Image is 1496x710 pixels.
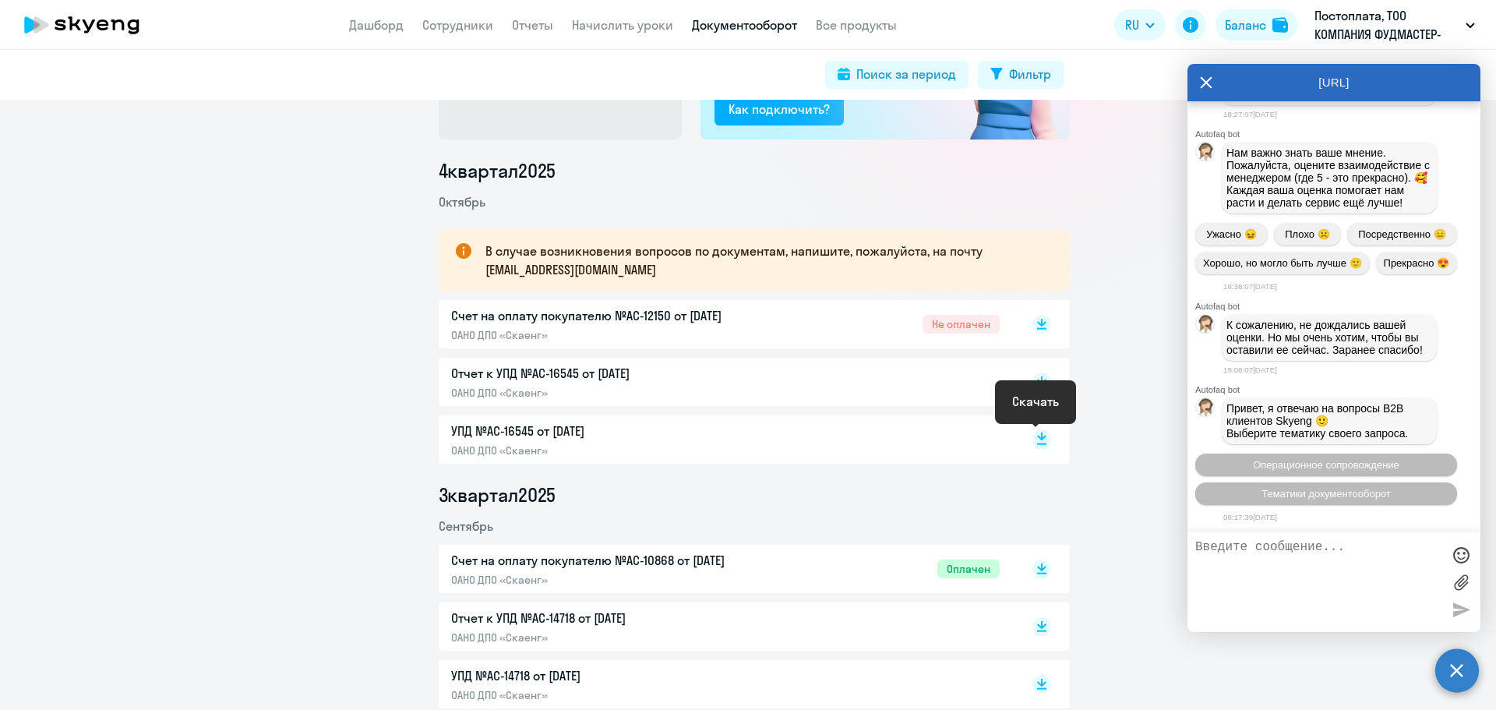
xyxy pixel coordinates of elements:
[451,386,778,400] p: ОАНО ДПО «Скаенг»
[729,100,830,118] div: Как подключить?
[451,364,1000,400] a: Отчет к УПД №AC-16545 от [DATE]ОАНО ДПО «Скаенг»
[1206,228,1256,240] span: Ужасно 😖
[1314,6,1459,44] p: Постоплата, ТОО КОМПАНИЯ ФУДМАСТЕР-ТРЭЙД
[1226,147,1433,209] span: Нам важно знать ваше мнение. Пожалуйста, оцените взаимодействие с менеджером (где 5 - это прекрас...
[816,17,897,33] a: Все продукты
[422,17,493,33] a: Сотрудники
[439,158,1070,183] li: 4 квартал 2025
[1195,385,1480,394] div: Autofaq bot
[1376,252,1457,274] button: Прекрасно 😍
[1195,302,1480,311] div: Autofaq bot
[512,17,553,33] a: Отчеты
[451,573,778,587] p: ОАНО ДПО «Скаенг»
[1195,252,1370,274] button: Хорошо, но могло быть лучше 🙂
[978,61,1064,89] button: Фильтр
[451,364,778,383] p: Отчет к УПД №AC-16545 от [DATE]
[1384,257,1449,269] span: Прекрасно 😍
[451,666,1000,702] a: УПД №AC-14718 от [DATE]ОАНО ДПО «Скаенг»
[451,631,778,645] p: ОАНО ДПО «Скаенг»
[451,422,778,440] p: УПД №AC-16545 от [DATE]
[1223,513,1277,521] time: 08:17:39[DATE]
[1226,319,1423,356] span: К сожалению, не дождались вашей оценки. Но мы очень хотим, чтобы вы оставили ее сейчас. Заранее с...
[451,609,778,627] p: Отчет к УПД №AC-14718 от [DATE]
[451,609,1000,645] a: Отчет к УПД №AC-14718 от [DATE]ОАНО ДПО «Скаенг»
[825,61,969,89] button: Поиск за период
[1196,315,1215,337] img: bot avatar
[1358,228,1445,240] span: Посредственно 😑
[1195,223,1268,245] button: Ужасно 😖
[1272,17,1288,33] img: balance
[1125,16,1139,34] span: RU
[451,422,1000,457] a: УПД №AC-16545 от [DATE]ОАНО ДПО «Скаенг»
[439,518,493,534] span: Сентябрь
[451,666,778,685] p: УПД №AC-14718 от [DATE]
[451,688,778,702] p: ОАНО ДПО «Скаенг»
[451,306,778,325] p: Счет на оплату покупателю №AC-12150 от [DATE]
[937,560,1000,578] span: Оплачен
[349,17,404,33] a: Дашборд
[1012,392,1059,411] div: Скачать
[1203,257,1362,269] span: Хорошо, но могло быть лучше 🙂
[451,551,1000,587] a: Счет на оплату покупателю №AC-10868 от [DATE]ОАНО ДПО «Скаенг»Оплачен
[1196,143,1215,165] img: bot avatar
[923,315,1000,334] span: Не оплачен
[439,482,1070,507] li: 3 квартал 2025
[1285,228,1329,240] span: Плохо ☹️
[714,94,844,125] button: Как подключить?
[439,194,485,210] span: Октябрь
[1225,16,1266,34] div: Баланс
[1226,402,1409,440] span: Привет, я отвечаю на вопросы B2B клиентов Skyeng 🙂 Выберите тематику своего запроса.
[451,443,778,457] p: ОАНО ДПО «Скаенг»
[1196,398,1215,421] img: bot avatar
[1195,129,1480,139] div: Autofaq bot
[1195,482,1457,505] button: Тематики документооборот
[1449,570,1473,594] label: Лимит 10 файлов
[451,306,1000,342] a: Счет на оплату покупателю №AC-12150 от [DATE]ОАНО ДПО «Скаенг»Не оплачен
[1223,366,1277,374] time: 19:08:07[DATE]
[856,65,956,83] div: Поиск за период
[1307,6,1483,44] button: Постоплата, ТОО КОМПАНИЯ ФУДМАСТЕР-ТРЭЙД
[451,551,778,570] p: Счет на оплату покупателю №AC-10868 от [DATE]
[1223,110,1277,118] time: 18:27:07[DATE]
[1347,223,1457,245] button: Посредственно 😑
[1195,454,1457,476] button: Операционное сопровождение
[1261,488,1391,500] span: Тематики документооборот
[1223,282,1277,291] time: 18:38:07[DATE]
[1009,65,1051,83] div: Фильтр
[692,17,797,33] a: Документооборот
[1253,459,1399,471] span: Операционное сопровождение
[451,328,778,342] p: ОАНО ДПО «Скаенг»
[1114,9,1166,41] button: RU
[1215,9,1297,41] button: Балансbalance
[485,242,1042,279] p: В случае возникновения вопросов по документам, напишите, пожалуйста, на почту [EMAIL_ADDRESS][DOM...
[1274,223,1341,245] button: Плохо ☹️
[572,17,673,33] a: Начислить уроки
